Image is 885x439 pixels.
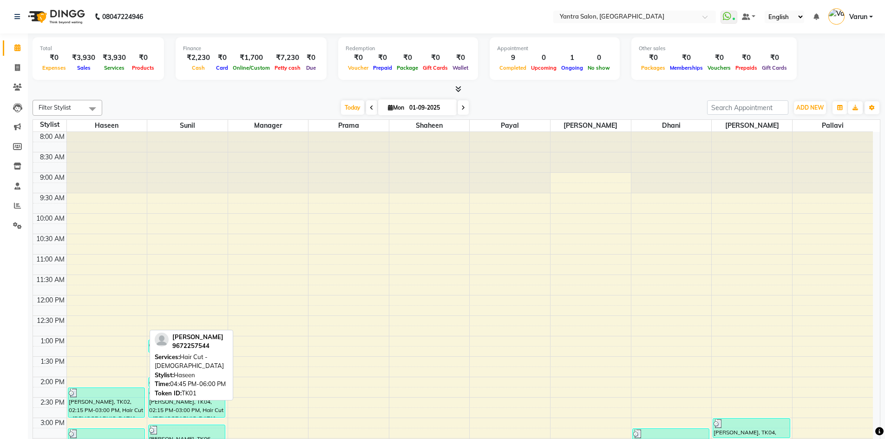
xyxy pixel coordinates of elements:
span: Prepaids [733,65,760,71]
span: Manager [228,120,308,131]
input: Search Appointment [707,100,788,115]
div: 2:00 PM [39,377,66,387]
div: 9:00 AM [38,173,66,183]
span: ADD NEW [796,104,824,111]
span: Time: [155,380,170,387]
div: Aastik, TK03, 01:05 PM-01:25 PM, [PERSON_NAME] Trim [149,340,225,352]
div: 11:30 AM [34,275,66,285]
span: Prama [308,120,389,131]
span: Pallavi [793,120,873,131]
span: [PERSON_NAME] [551,120,631,131]
div: Appointment [497,45,612,52]
div: ₹0 [303,52,319,63]
div: ₹3,930 [68,52,99,63]
div: 8:30 AM [38,152,66,162]
div: ₹0 [214,52,230,63]
div: [PERSON_NAME], TK04, 03:00 PM-03:30 PM, Hair Cut - [DEMOGRAPHIC_DATA] [713,419,789,438]
div: [PERSON_NAME], TK04, 02:00 PM-02:15 PM, Hair Wash & Conditioning [149,378,225,387]
span: Wallet [450,65,471,71]
span: Packages [639,65,668,71]
div: 9:30 AM [38,193,66,203]
div: Total [40,45,157,52]
span: Ongoing [559,65,585,71]
div: Haseen [155,371,228,380]
span: Mon [386,104,406,111]
div: Other sales [639,45,789,52]
div: ₹0 [420,52,450,63]
div: 10:30 AM [34,234,66,244]
div: 12:00 PM [35,295,66,305]
div: 10:00 AM [34,214,66,223]
div: Redemption [346,45,471,52]
div: 8:00 AM [38,132,66,142]
div: 11:00 AM [34,255,66,264]
div: ₹3,930 [99,52,130,63]
span: Today [341,100,364,115]
div: [PERSON_NAME], TK04, 02:15 PM-03:00 PM, Hair Cut - [DEMOGRAPHIC_DATA] [149,388,225,417]
div: TK01 [155,389,228,398]
div: Finance [183,45,319,52]
span: Dhani [631,120,712,131]
span: [PERSON_NAME] [712,120,792,131]
div: ₹2,230 [183,52,214,63]
div: ₹0 [394,52,420,63]
div: ₹0 [733,52,760,63]
span: Voucher [346,65,371,71]
div: ₹0 [40,52,68,63]
b: 08047224946 [102,4,143,30]
span: Hair Cut - [DEMOGRAPHIC_DATA] [155,353,224,370]
span: Cash [190,65,207,71]
div: ₹0 [346,52,371,63]
span: Filter Stylist [39,104,71,111]
span: Haseen [67,120,147,131]
div: ₹1,700 [230,52,272,63]
span: Services [102,65,127,71]
span: Shaheen [389,120,470,131]
div: ₹0 [668,52,705,63]
div: 9672257544 [172,341,223,351]
div: 12:30 PM [35,316,66,326]
div: Stylist [33,120,66,130]
span: Card [214,65,230,71]
span: [PERSON_NAME] [172,333,223,341]
div: 2:30 PM [39,398,66,407]
img: profile [155,333,169,347]
div: 3:00 PM [39,418,66,428]
button: ADD NEW [794,101,826,114]
span: Sales [75,65,93,71]
span: Gift Cards [420,65,450,71]
div: 0 [529,52,559,63]
div: 1:00 PM [39,336,66,346]
span: Memberships [668,65,705,71]
span: Products [130,65,157,71]
span: Prepaid [371,65,394,71]
span: Completed [497,65,529,71]
div: 04:45 PM-06:00 PM [155,380,228,389]
span: Vouchers [705,65,733,71]
span: Services: [155,353,180,360]
div: 0 [585,52,612,63]
div: ₹0 [639,52,668,63]
div: 1 [559,52,585,63]
input: 2025-09-01 [406,101,453,115]
span: Payal [470,120,550,131]
div: ₹0 [130,52,157,63]
div: ₹7,230 [272,52,303,63]
span: Petty cash [272,65,303,71]
div: ₹0 [450,52,471,63]
div: ₹0 [371,52,394,63]
img: logo [24,4,87,30]
span: Package [394,65,420,71]
div: ₹0 [705,52,733,63]
span: Due [304,65,318,71]
span: Token ID: [155,389,182,397]
span: No show [585,65,612,71]
span: Stylist: [155,371,174,379]
div: [PERSON_NAME], TK02, 02:15 PM-03:00 PM, Hair Cut - [DEMOGRAPHIC_DATA] [68,388,144,417]
div: 9 [497,52,529,63]
span: Expenses [40,65,68,71]
span: Upcoming [529,65,559,71]
div: 1:30 PM [39,357,66,367]
span: Varun [849,12,867,22]
span: Gift Cards [760,65,789,71]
